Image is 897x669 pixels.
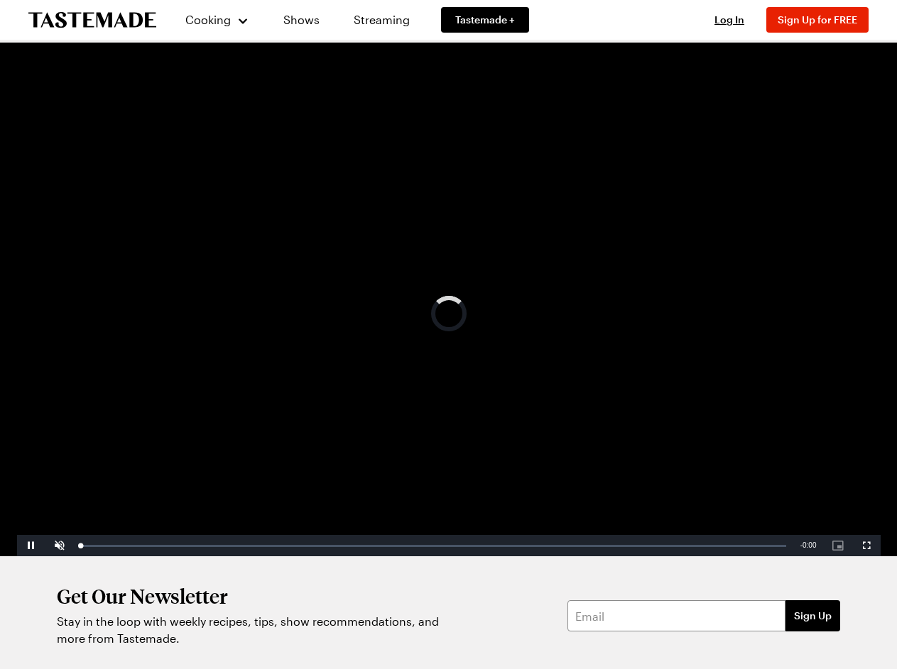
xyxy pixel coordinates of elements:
[824,535,852,556] button: Picture-in-Picture
[28,12,156,28] a: To Tastemade Home Page
[17,71,881,556] video-js: Video Player
[794,609,832,623] span: Sign Up
[778,13,857,26] span: Sign Up for FREE
[714,13,744,26] span: Log In
[803,541,816,549] span: 0:00
[852,535,881,556] button: Fullscreen
[701,13,758,27] button: Log In
[81,545,786,547] div: Progress Bar
[45,535,74,556] button: Unmute
[57,585,447,607] h2: Get Our Newsletter
[441,7,529,33] a: Tastemade +
[785,600,840,631] button: Sign Up
[185,3,249,37] button: Cooking
[766,7,869,33] button: Sign Up for FREE
[455,13,515,27] span: Tastemade +
[57,613,447,647] p: Stay in the loop with weekly recipes, tips, show recommendations, and more from Tastemade.
[185,13,231,26] span: Cooking
[800,541,803,549] span: -
[567,600,785,631] input: Email
[17,535,45,556] button: Pause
